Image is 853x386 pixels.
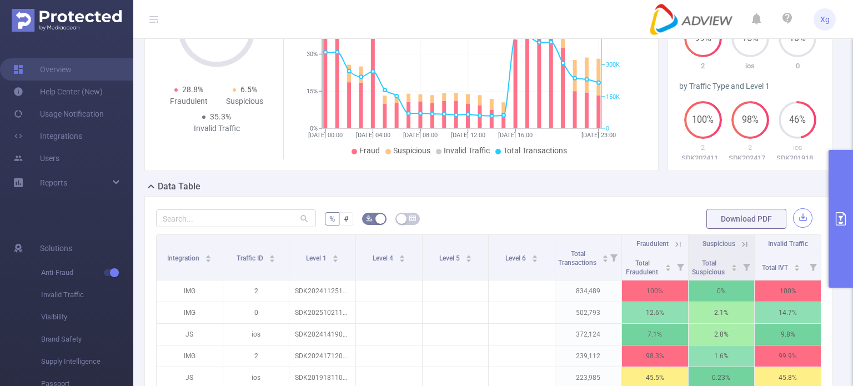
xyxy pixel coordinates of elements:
[13,147,59,169] a: Users
[498,132,533,139] tspan: [DATE] 16:00
[703,240,735,248] span: Suspicious
[774,142,821,153] p: ios
[205,253,212,260] div: Sort
[679,153,726,164] p: SDK20241125111157euijkedccjrky63
[731,263,737,269] div: Sort
[684,116,722,124] span: 100%
[332,253,339,260] div: Sort
[731,267,737,270] i: icon: caret-down
[762,264,790,272] span: Total IVT
[308,132,343,139] tspan: [DATE] 00:00
[679,61,726,72] p: 2
[673,253,688,280] i: Filter menu
[805,253,821,280] i: Filter menu
[731,263,737,266] i: icon: caret-up
[622,324,688,345] p: 7.1%
[269,253,275,257] i: icon: caret-up
[157,324,223,345] p: JS
[451,132,485,139] tspan: [DATE] 12:00
[205,253,212,257] i: icon: caret-up
[731,116,769,124] span: 98%
[622,345,688,367] p: 98.3%
[679,142,726,153] p: 2
[157,345,223,367] p: IMG
[779,34,816,43] span: 10%
[167,254,201,262] span: Integration
[40,237,72,259] span: Solutions
[333,258,339,261] i: icon: caret-down
[532,253,538,257] i: icon: caret-up
[622,280,688,302] p: 100%
[706,209,786,229] button: Download PDF
[13,125,82,147] a: Integrations
[240,85,257,94] span: 6.5%
[665,267,671,270] i: icon: caret-down
[505,254,528,262] span: Level 6
[237,254,265,262] span: Traffic ID
[555,324,621,345] p: 372,124
[684,34,722,43] span: 99%
[689,302,755,323] p: 2.1%
[399,258,405,261] i: icon: caret-down
[329,214,335,223] span: %
[399,253,405,257] i: icon: caret-up
[156,209,316,227] input: Search...
[289,280,355,302] p: SDK20241125111157euijkedccjrky63
[12,9,122,32] img: Protected Media
[160,96,217,107] div: Fraudulent
[606,93,620,101] tspan: 150K
[40,172,67,194] a: Reports
[794,263,800,266] i: icon: caret-up
[581,132,616,139] tspan: [DATE] 23:00
[41,328,133,350] span: Brand Safety
[310,125,318,132] tspan: 0%
[626,259,660,276] span: Total Fraudulent
[622,302,688,323] p: 12.6%
[636,240,669,248] span: Fraudulent
[269,253,275,260] div: Sort
[289,302,355,323] p: SDK202510211003097k4b8bd81fh0iw0
[602,258,608,261] i: icon: caret-down
[739,253,754,280] i: Filter menu
[444,146,490,155] span: Invalid Traffic
[774,61,821,72] p: 0
[602,253,609,260] div: Sort
[359,146,380,155] span: Fraud
[755,302,821,323] p: 14.7%
[182,85,203,94] span: 28.8%
[602,253,608,257] i: icon: caret-up
[223,345,289,367] p: 2
[41,262,133,284] span: Anti-Fraud
[465,253,472,260] div: Sort
[289,345,355,367] p: SDK2024171205080537v5dr8ej81hbe5
[210,112,231,121] span: 35.3%
[217,96,273,107] div: Suspicious
[689,324,755,345] p: 2.8%
[307,51,318,58] tspan: 30%
[439,254,461,262] span: Level 5
[755,280,821,302] p: 100%
[40,178,67,187] span: Reports
[373,254,395,262] span: Level 4
[223,280,289,302] p: 2
[794,267,800,270] i: icon: caret-down
[820,8,830,31] span: Xg
[689,280,755,302] p: 0%
[306,254,328,262] span: Level 1
[157,302,223,323] p: IMG
[726,142,774,153] p: 2
[289,324,355,345] p: SDK20241419020101vsp8u0y4dp7bqf1
[344,214,349,223] span: #
[503,146,567,155] span: Total Transactions
[531,253,538,260] div: Sort
[356,132,390,139] tspan: [DATE] 04:00
[307,88,318,95] tspan: 15%
[726,153,774,164] p: SDK2024171205080537v5dr8ej81hbe5
[555,302,621,323] p: 502,793
[41,306,133,328] span: Visibility
[665,263,671,266] i: icon: caret-up
[665,263,671,269] div: Sort
[403,132,438,139] tspan: [DATE] 08:00
[555,345,621,367] p: 239,112
[465,253,471,257] i: icon: caret-up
